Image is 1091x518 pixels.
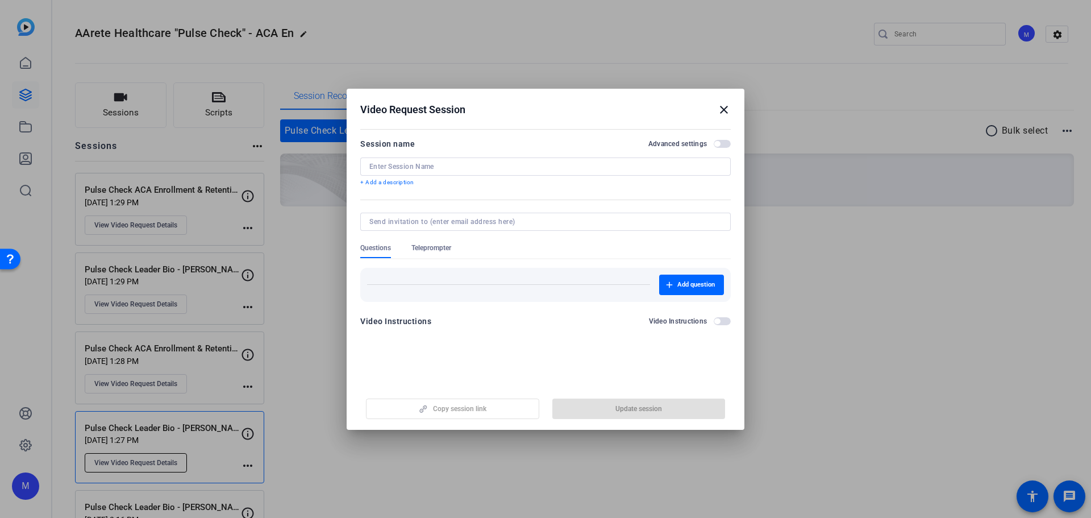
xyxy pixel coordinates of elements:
[717,103,731,117] mat-icon: close
[360,137,415,151] div: Session name
[360,178,731,187] p: + Add a description
[648,139,707,148] h2: Advanced settings
[369,162,722,171] input: Enter Session Name
[360,103,731,117] div: Video Request Session
[411,243,451,252] span: Teleprompter
[369,217,717,226] input: Send invitation to (enter email address here)
[360,314,431,328] div: Video Instructions
[649,317,707,326] h2: Video Instructions
[677,280,715,289] span: Add question
[360,243,391,252] span: Questions
[659,275,724,295] button: Add question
